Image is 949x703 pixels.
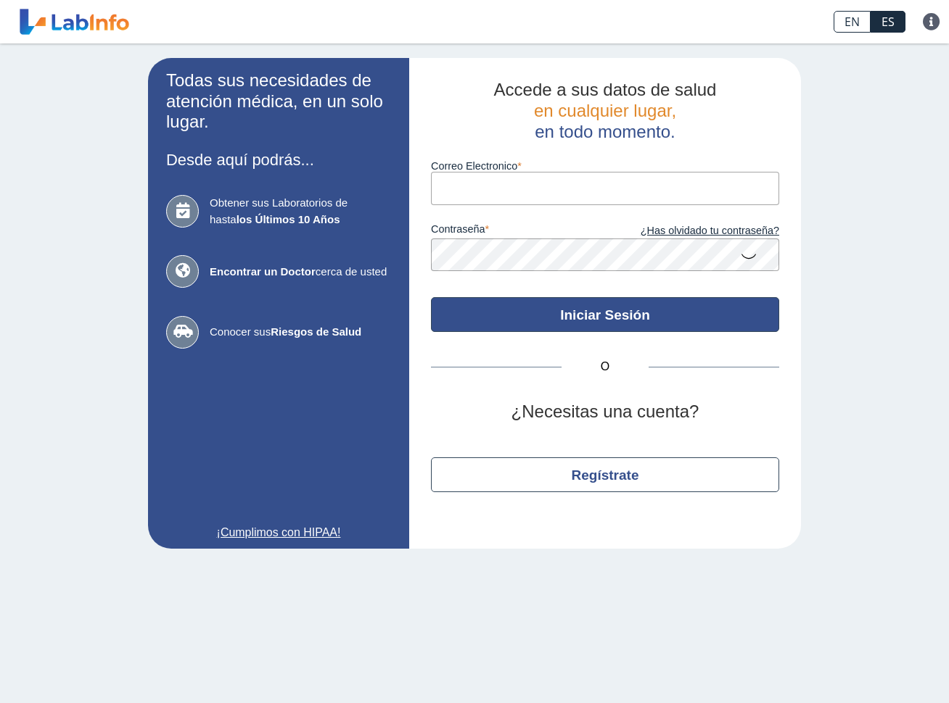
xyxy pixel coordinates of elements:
button: Iniciar Sesión [431,297,779,332]
h3: Desde aquí podrás... [166,151,391,169]
span: en todo momento. [535,122,675,141]
b: Encontrar un Doctor [210,265,316,278]
b: los Últimos 10 Años [237,213,340,225]
label: contraseña [431,223,605,239]
span: Conocer sus [210,324,391,341]
span: Accede a sus datos de salud [494,80,717,99]
button: Regístrate [431,457,779,492]
a: ES [871,11,905,33]
span: O [562,358,649,375]
a: ¡Cumplimos con HIPAA! [166,524,391,541]
a: ¿Has olvidado tu contraseña? [605,223,779,239]
h2: ¿Necesitas una cuenta? [431,402,779,423]
a: EN [834,11,871,33]
b: Riesgos de Salud [271,325,361,338]
label: Correo Electronico [431,160,779,172]
span: en cualquier lugar, [534,101,676,120]
h2: Todas sus necesidades de atención médica, en un solo lugar. [166,70,391,133]
span: Obtener sus Laboratorios de hasta [210,195,391,228]
span: cerca de usted [210,264,391,280]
